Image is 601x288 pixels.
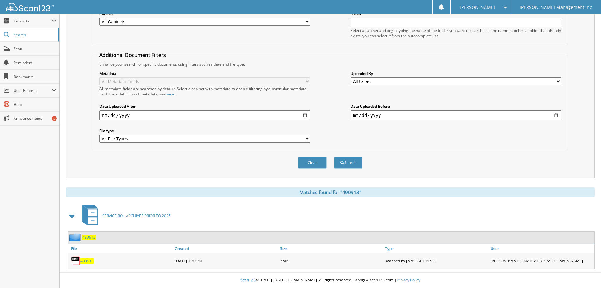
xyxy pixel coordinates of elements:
span: Bookmarks [14,74,56,79]
input: end [351,110,561,120]
img: PDF.png [71,256,80,266]
span: [PERSON_NAME] Management Inc [520,5,592,9]
label: Metadata [99,71,310,76]
div: Enhance your search for specific documents using filters such as date and file type. [96,62,564,67]
input: start [99,110,310,120]
label: File type [99,128,310,133]
a: SERVICE RO - ARCHIVES PRIOR TO 2025 [79,203,171,228]
a: here [166,91,174,97]
span: Announcements [14,116,56,121]
div: 5 [52,116,57,121]
label: Date Uploaded Before [351,104,561,109]
legend: Additional Document Filters [96,52,169,58]
span: [PERSON_NAME] [460,5,495,9]
img: folder2.png [69,233,82,241]
div: © [DATE]-[DATE] [DOMAIN_NAME]. All rights reserved | appg04-scan123-com | [60,273,601,288]
button: Search [334,157,362,169]
a: Privacy Policy [397,277,420,283]
span: User Reports [14,88,52,93]
a: User [489,244,594,253]
a: Size [279,244,384,253]
div: Select a cabinet and begin typing the name of the folder you want to search in. If the name match... [351,28,561,39]
a: 490913 [82,235,96,240]
label: Uploaded By [351,71,561,76]
div: 3MB [279,254,384,267]
div: Matches found for "490913" [66,187,595,197]
div: [DATE] 1:20 PM [173,254,279,267]
label: Date Uploaded After [99,104,310,109]
img: scan123-logo-white.svg [6,3,54,11]
span: Help [14,102,56,107]
div: All metadata fields are searched by default. Select a cabinet with metadata to enable filtering b... [99,86,310,97]
span: SERVICE RO - ARCHIVES PRIOR TO 2025 [102,213,171,218]
span: Reminders [14,60,56,65]
span: Scan [14,46,56,52]
a: File [68,244,173,253]
span: Scan123 [240,277,256,283]
span: Search [14,32,55,38]
span: Cabinets [14,18,52,24]
a: Type [384,244,489,253]
div: [PERSON_NAME] [EMAIL_ADDRESS][DOMAIN_NAME] [489,254,594,267]
a: 490913 [80,258,94,264]
a: Created [173,244,279,253]
button: Clear [298,157,327,169]
div: scanned by [MAC_ADDRESS] [384,254,489,267]
iframe: Chat Widget [569,258,601,288]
